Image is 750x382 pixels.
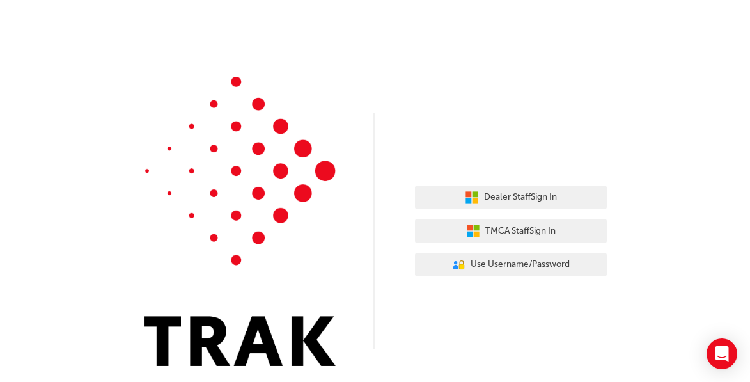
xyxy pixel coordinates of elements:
span: Dealer Staff Sign In [484,190,557,205]
span: TMCA Staff Sign In [485,224,556,239]
img: Trak [144,77,336,366]
button: TMCA StaffSign In [415,219,607,243]
div: Open Intercom Messenger [707,338,737,369]
span: Use Username/Password [471,257,570,272]
button: Use Username/Password [415,253,607,277]
button: Dealer StaffSign In [415,186,607,210]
